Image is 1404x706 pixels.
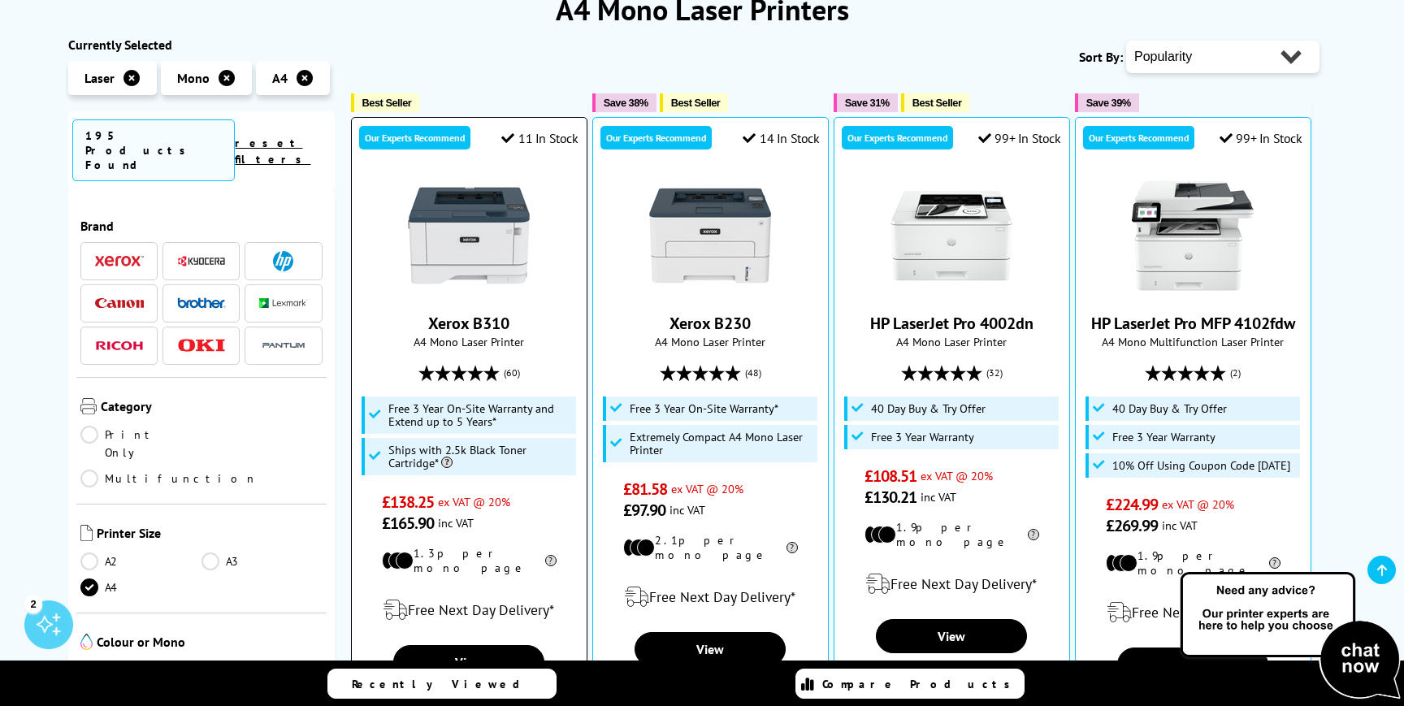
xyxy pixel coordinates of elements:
[864,520,1039,549] li: 1.9p per mono page
[1220,130,1302,146] div: 99+ In Stock
[671,481,743,496] span: ex VAT @ 20%
[870,313,1033,334] a: HP LaserJet Pro 4002dn
[80,398,97,414] img: Category
[68,37,335,53] div: Currently Selected
[501,130,578,146] div: 11 In Stock
[382,513,435,534] span: £165.90
[630,402,778,415] span: Free 3 Year On-Site Warranty*
[1112,431,1215,444] span: Free 3 Year Warranty
[259,336,308,355] img: Pantum
[1079,49,1123,65] span: Sort By:
[1083,126,1194,149] div: Our Experts Recommend
[1084,590,1302,635] div: modal_delivery
[743,130,819,146] div: 14 In Stock
[871,402,986,415] span: 40 Day Buy & Try Offer
[97,525,323,544] span: Printer Size
[1162,518,1198,533] span: inc VAT
[382,546,557,575] li: 1.3p per mono page
[177,255,226,267] img: Kyocera
[259,293,308,314] a: Lexmark
[864,487,917,508] span: £130.21
[795,669,1025,699] a: Compare Products
[84,70,115,86] span: Laser
[95,251,144,271] a: Xerox
[1112,459,1290,472] span: 10% Off Using Coupon Code [DATE]
[660,93,729,112] button: Best Seller
[1075,93,1139,112] button: Save 39%
[635,632,786,666] a: View
[623,533,798,562] li: 2.1p per mono page
[843,334,1061,349] span: A4 Mono Laser Printer
[177,70,210,86] span: Mono
[80,578,201,596] a: A4
[95,336,144,356] a: Ricoh
[1132,284,1254,300] a: HP LaserJet Pro MFP 4102fdw
[592,93,656,112] button: Save 38%
[600,126,712,149] div: Our Experts Recommend
[1112,402,1227,415] span: 40 Day Buy & Try Offer
[438,515,474,531] span: inc VAT
[1084,334,1302,349] span: A4 Mono Multifunction Laser Printer
[623,500,666,521] span: £97.90
[408,284,530,300] a: Xerox B310
[921,489,956,505] span: inc VAT
[360,334,578,349] span: A4 Mono Laser Printer
[272,70,288,86] span: A4
[623,479,668,500] span: £81.58
[1091,313,1295,334] a: HP LaserJet Pro MFP 4102fdw
[80,470,258,487] a: Multifunction
[834,93,898,112] button: Save 31%
[408,175,530,297] img: Xerox B310
[24,595,42,613] div: 2
[177,293,226,314] a: Brother
[80,426,201,461] a: Print Only
[890,284,1012,300] a: HP LaserJet Pro 4002dn
[1106,494,1159,515] span: £224.99
[822,677,1019,691] span: Compare Products
[1162,496,1234,512] span: ex VAT @ 20%
[601,334,820,349] span: A4 Mono Laser Printer
[95,298,144,309] img: Canon
[890,175,1012,297] img: HP LaserJet Pro 4002dn
[842,126,953,149] div: Our Experts Recommend
[601,574,820,620] div: modal_delivery
[978,130,1061,146] div: 99+ In Stock
[95,293,144,314] a: Canon
[745,357,761,388] span: (48)
[97,634,323,653] span: Colour or Mono
[604,97,648,109] span: Save 38%
[504,357,520,388] span: (60)
[80,634,93,650] img: Colour or Mono
[1230,357,1241,388] span: (2)
[362,97,412,109] span: Best Seller
[845,97,890,109] span: Save 31%
[327,669,557,699] a: Recently Viewed
[259,336,308,356] a: Pantum
[901,93,970,112] button: Best Seller
[382,492,435,513] span: £138.25
[95,341,144,350] img: Ricoh
[669,313,751,334] a: Xerox B230
[843,561,1061,607] div: modal_delivery
[273,251,293,271] img: HP
[259,298,308,308] img: Lexmark
[80,525,93,541] img: Printer Size
[80,218,323,234] span: Brand
[177,339,226,353] img: OKI
[351,93,420,112] button: Best Seller
[95,255,144,266] img: Xerox
[388,402,572,428] span: Free 3 Year On-Site Warranty and Extend up to 5 Years*
[1176,570,1404,703] img: Open Live Chat window
[101,398,323,418] span: Category
[1106,548,1280,578] li: 1.9p per mono page
[393,645,544,679] a: View
[360,587,578,633] div: modal_delivery
[428,313,509,334] a: Xerox B310
[1086,97,1131,109] span: Save 39%
[630,431,813,457] span: Extremely Compact A4 Mono Laser Printer
[259,251,308,271] a: HP
[72,119,235,181] span: 195 Products Found
[235,136,310,167] a: reset filters
[986,357,1003,388] span: (32)
[438,494,510,509] span: ex VAT @ 20%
